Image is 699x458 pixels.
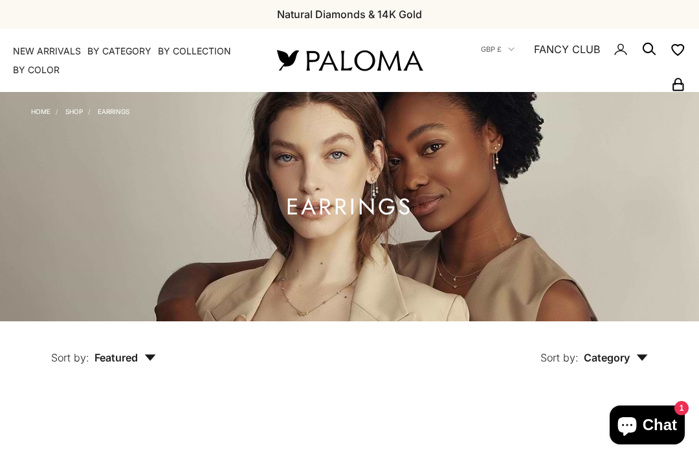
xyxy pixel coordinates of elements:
h1: Earrings [286,199,413,215]
summary: By Collection [158,45,231,58]
summary: By Category [87,45,151,58]
p: Natural Diamonds & 14K Gold [277,6,422,23]
span: Category [584,351,648,364]
span: Sort by: [51,351,89,364]
nav: Secondary navigation [453,29,686,92]
button: Sort by: Featured [21,321,186,376]
button: GBP £ [481,43,515,55]
a: Home [31,108,50,115]
nav: Breadcrumb [31,105,129,115]
nav: Primary navigation [13,45,246,76]
span: GBP £ [481,43,502,55]
a: NEW ARRIVALS [13,45,81,58]
span: Sort by: [540,351,579,364]
span: Featured [94,351,156,364]
a: Earrings [98,108,129,115]
a: Shop [65,108,83,115]
inbox-online-store-chat: Shopify online store chat [606,406,689,448]
button: Sort by: Category [511,321,678,376]
a: FANCY CLUB [534,41,600,58]
summary: By Color [13,63,60,76]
